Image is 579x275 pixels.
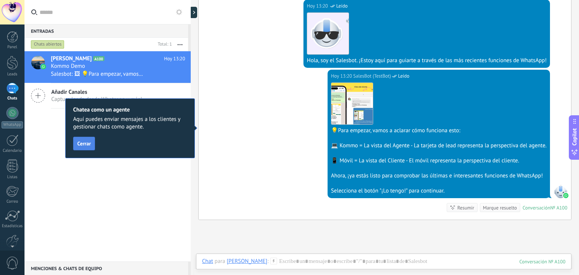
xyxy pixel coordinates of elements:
div: № A100 [550,205,567,211]
span: Leído [336,2,348,10]
div: Conversación [522,205,550,211]
div: 💻 Kommo = La vista del Agente - La tarjeta de lead representa la perspectiva del agente. [331,142,547,150]
div: Calendario [2,148,23,153]
h2: Chatea como un agente [73,106,187,113]
div: Listas [2,175,23,180]
span: Kommo Demo [51,63,85,70]
span: Aquí puedes enviar mensajes a los clientes y gestionar chats como agente. [73,116,187,131]
span: Copilot [571,128,578,146]
div: Resumir [457,204,474,211]
div: Estadísticas [2,224,23,229]
img: 95f23059-06f4-40f3-8302-240cdedcba0d [331,83,373,124]
div: 💡Para empezar, vamos a aclarar cómo funciona esto: [331,127,547,134]
div: Mostrar [190,7,197,18]
span: SalesBot [554,185,567,198]
div: Hoy 13:20 [331,72,353,80]
div: Gabriela Morales [227,258,267,264]
div: Marque resuelto [483,204,517,211]
div: 100 [519,258,565,265]
span: para [214,258,225,265]
button: Más [172,38,188,51]
img: waba.svg [563,193,568,198]
div: Hoy 13:20 [307,2,329,10]
div: 📱 Móvil = La vista del Cliente - El móvil representa la perspectiva del cliente. [331,157,547,165]
div: Total: 1 [155,41,172,48]
div: Panel [2,45,23,50]
span: Cerrar [77,141,91,146]
span: Añadir Canales [51,89,142,96]
div: Entradas [25,24,188,38]
span: Captura leads desde Whatsapp y más! [51,96,142,103]
span: Hoy 13:20 [164,55,185,63]
span: A100 [93,56,104,61]
span: SalesBot (TestBot) [353,72,391,80]
span: [PERSON_NAME] [51,55,92,63]
div: Menciones & Chats de equipo [25,261,188,275]
div: Hola, soy el Salesbot. ¡Estoy aquí para guiarte a través de las más recientes funciones de WhatsApp! [307,57,547,64]
a: avataricon[PERSON_NAME]A100Hoy 13:20Kommo DemoSalesbot: 🖼 💡Para empezar, vamos a aclarar cómo fun... [25,51,191,83]
div: WhatsApp [2,121,23,128]
div: Selecciona el botón "¡Lo tengo!" para continuar. [331,187,547,195]
button: Cerrar [73,137,95,150]
div: Chats [2,96,23,101]
img: icon [41,64,46,69]
span: : [267,258,268,265]
div: Leads [2,72,23,77]
div: Chats abiertos [31,40,64,49]
span: Leído [398,72,409,80]
span: Salesbot: 🖼 💡Para empezar, vamos a aclarar cómo funciona esto: 💻 Kommo = La vista del Agente - La... [51,70,144,78]
div: Ahora, ¡ya estás listo para comprobar las últimas e interesantes funciones de WhatsApp! [331,172,547,180]
img: 183.png [307,13,349,54]
div: Correo [2,199,23,204]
